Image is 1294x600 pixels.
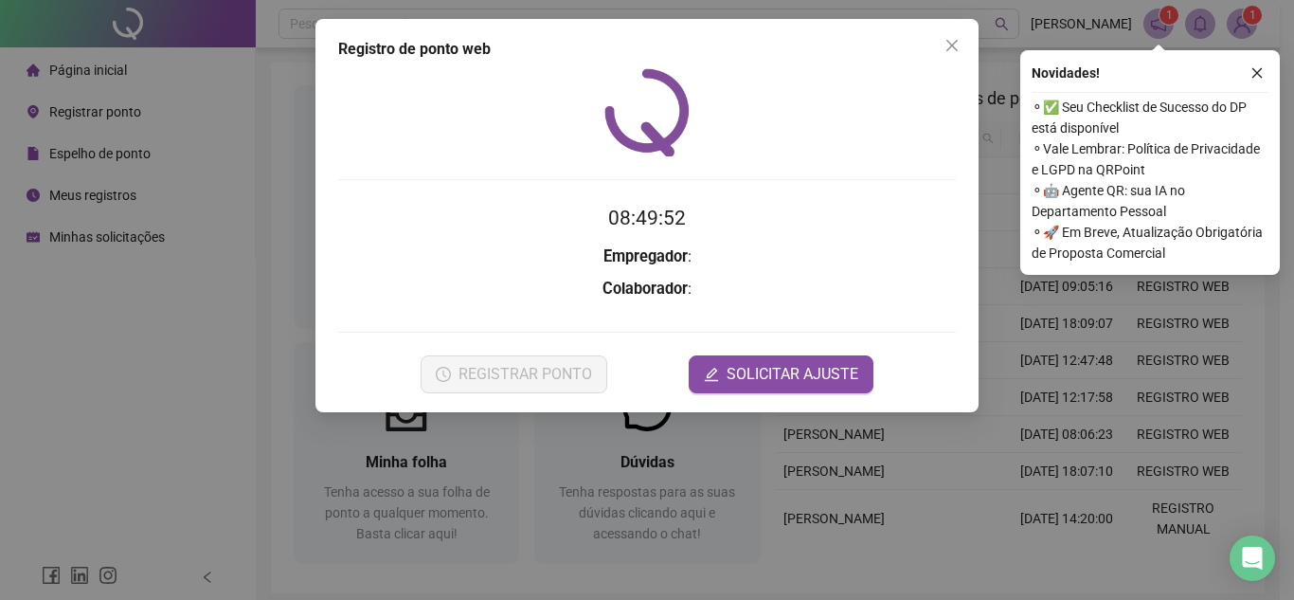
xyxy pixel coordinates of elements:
[1032,180,1268,222] span: ⚬ 🤖 Agente QR: sua IA no Departamento Pessoal
[727,363,858,386] span: SOLICITAR AJUSTE
[421,355,607,393] button: REGISTRAR PONTO
[603,247,688,265] strong: Empregador
[1032,222,1268,264] span: ⚬ 🚀 Em Breve, Atualização Obrigatória de Proposta Comercial
[1230,536,1275,581] div: Open Intercom Messenger
[604,68,690,156] img: QRPoint
[1032,138,1268,180] span: ⚬ Vale Lembrar: Política de Privacidade e LGPD na QRPoint
[1032,63,1100,83] span: Novidades !
[944,38,960,53] span: close
[608,207,686,229] time: 08:49:52
[338,277,956,301] h3: :
[338,38,956,61] div: Registro de ponto web
[1032,97,1268,138] span: ⚬ ✅ Seu Checklist de Sucesso do DP está disponível
[1250,66,1264,80] span: close
[602,280,688,298] strong: Colaborador
[338,245,956,269] h3: :
[937,30,967,61] button: Close
[704,367,719,382] span: edit
[689,355,873,393] button: editSOLICITAR AJUSTE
